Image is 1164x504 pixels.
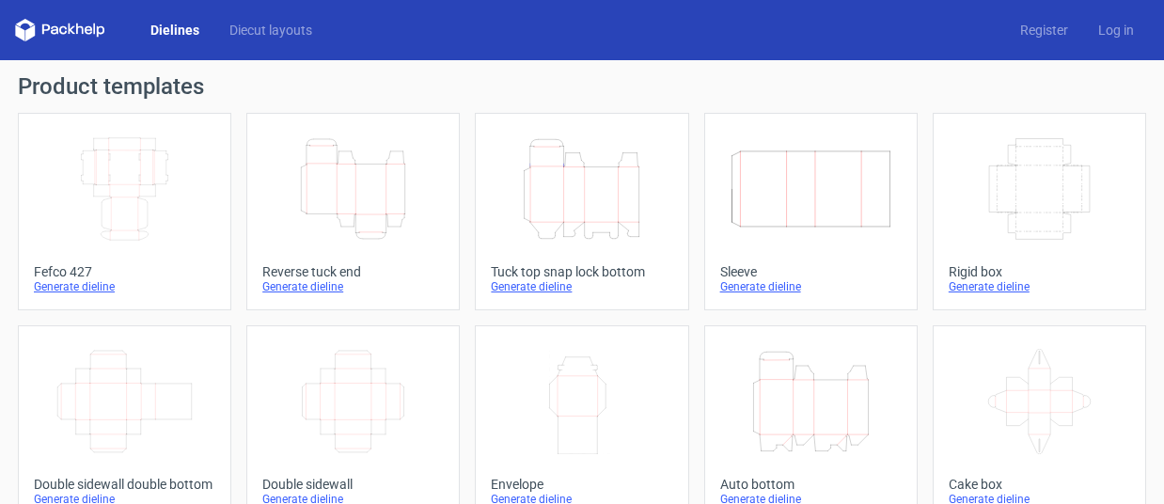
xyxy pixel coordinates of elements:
div: Auto bottom [720,477,902,492]
a: Log in [1083,21,1149,39]
a: Fefco 427Generate dieline [18,113,231,310]
div: Generate dieline [491,279,672,294]
div: Double sidewall double bottom [34,477,215,492]
div: Cake box [949,477,1130,492]
div: Reverse tuck end [262,264,444,279]
a: SleeveGenerate dieline [704,113,918,310]
a: Reverse tuck endGenerate dieline [246,113,460,310]
a: Rigid boxGenerate dieline [933,113,1146,310]
h1: Product templates [18,75,1146,98]
div: Tuck top snap lock bottom [491,264,672,279]
a: Dielines [135,21,214,39]
div: Double sidewall [262,477,444,492]
a: Diecut layouts [214,21,327,39]
div: Generate dieline [720,279,902,294]
div: Fefco 427 [34,264,215,279]
div: Generate dieline [34,279,215,294]
a: Tuck top snap lock bottomGenerate dieline [475,113,688,310]
div: Generate dieline [949,279,1130,294]
div: Rigid box [949,264,1130,279]
div: Envelope [491,477,672,492]
div: Generate dieline [262,279,444,294]
a: Register [1005,21,1083,39]
div: Sleeve [720,264,902,279]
